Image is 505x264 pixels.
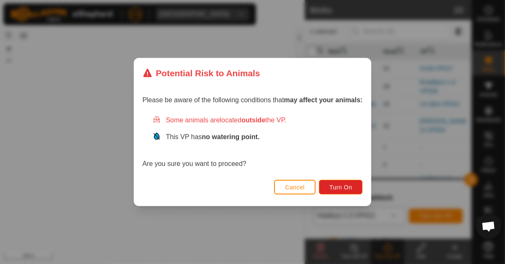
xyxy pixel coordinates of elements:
span: Please be aware of the following conditions that [142,96,363,104]
span: Cancel [285,184,305,191]
div: Some animals are [153,115,363,125]
span: Turn On [329,184,352,191]
div: Open chat [476,214,501,239]
span: This VP has [166,133,260,140]
span: located the VP. [220,116,287,124]
strong: may affect your animals: [284,96,363,104]
button: Cancel [274,180,316,194]
strong: no watering point. [202,133,260,140]
button: Turn On [319,180,363,194]
div: Potential Risk to Animals [142,67,260,80]
div: Are you sure you want to proceed? [142,115,363,169]
strong: outside [241,116,265,124]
